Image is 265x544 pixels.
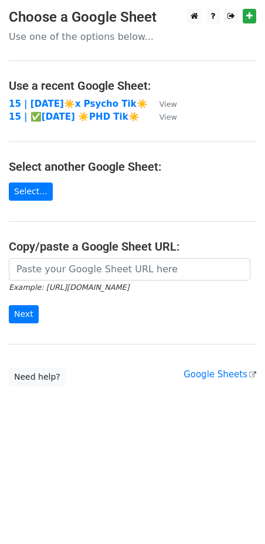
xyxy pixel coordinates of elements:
h4: Select another Google Sheet: [9,160,256,174]
small: View [159,100,177,109]
a: Need help? [9,368,66,386]
a: View [148,99,177,109]
a: Google Sheets [184,369,256,380]
h4: Use a recent Google Sheet: [9,79,256,93]
h4: Copy/paste a Google Sheet URL: [9,239,256,254]
a: View [148,111,177,122]
p: Use one of the options below... [9,31,256,43]
small: Example: [URL][DOMAIN_NAME] [9,283,129,292]
h3: Choose a Google Sheet [9,9,256,26]
a: 15 | [DATE]☀️x Psycho Tik☀️ [9,99,148,109]
a: 15 | ✅[DATE] ☀️PHD Tik☀️ [9,111,140,122]
input: Paste your Google Sheet URL here [9,258,250,281]
input: Next [9,305,39,323]
a: Select... [9,183,53,201]
small: View [159,113,177,121]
